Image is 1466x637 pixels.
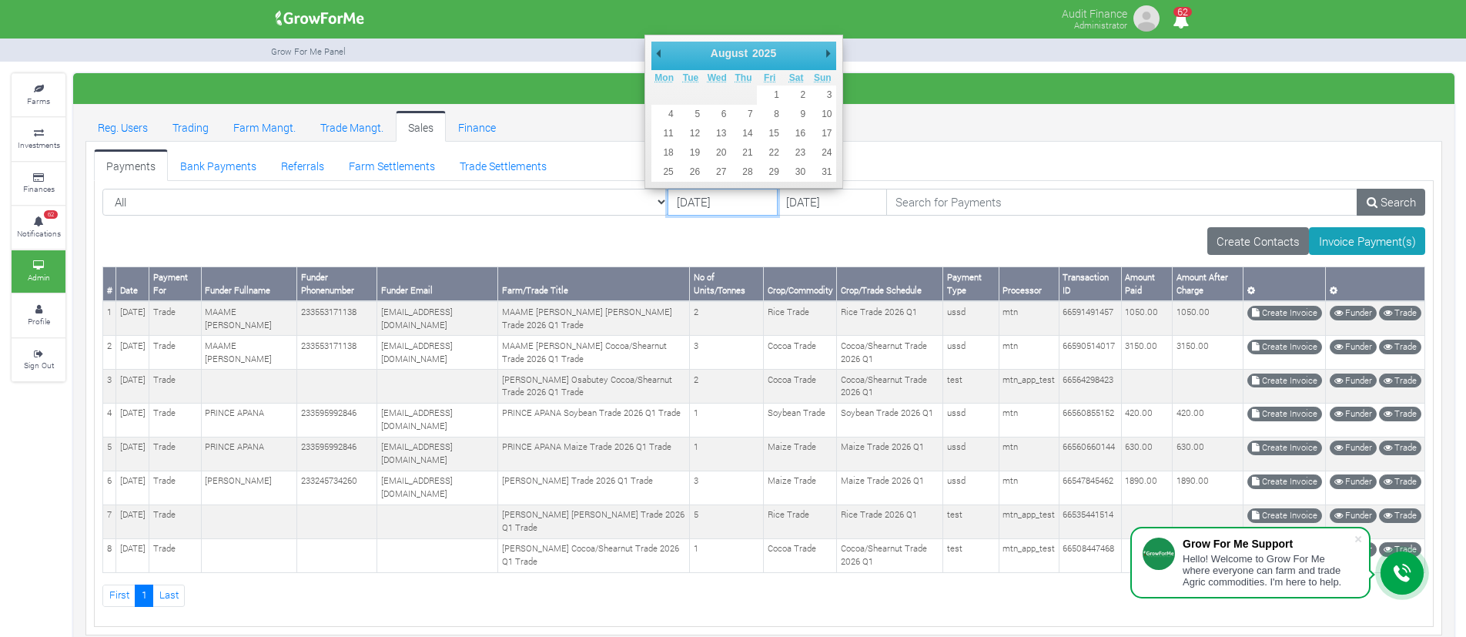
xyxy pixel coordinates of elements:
[12,339,65,381] a: Sign Out
[764,505,837,538] td: Rice Trade
[377,267,498,301] th: Funder Email
[757,143,783,163] button: 22
[116,403,149,437] td: [DATE]
[837,301,943,335] td: Rice Trade 2026 Q1
[116,505,149,538] td: [DATE]
[764,403,837,437] td: Soybean Trade
[999,301,1059,335] td: mtn
[149,505,202,538] td: Trade
[764,72,775,83] abbr: Friday
[1059,336,1121,370] td: 66590514017
[297,403,377,437] td: 233595992846
[837,505,943,538] td: Rice Trade 2026 Q1
[809,143,835,163] button: 24
[757,163,783,182] button: 29
[1173,471,1243,505] td: 1890.00
[103,370,116,404] td: 3
[1173,7,1192,17] span: 62
[1059,437,1121,471] td: 66560660144
[1121,267,1172,301] th: Amount Paid
[690,370,764,404] td: 2
[1059,403,1121,437] td: 66560855152
[730,105,756,124] button: 7
[704,143,730,163] button: 20
[943,301,999,335] td: ussd
[837,267,943,301] th: Crop/Trade Schedule
[377,403,498,437] td: [EMAIL_ADDRESS][DOMAIN_NAME]
[1059,538,1121,572] td: 66508447468
[168,149,269,180] a: Bank Payments
[678,124,704,143] button: 12
[135,585,153,607] a: 1
[1131,3,1162,34] img: growforme image
[447,149,559,180] a: Trade Settlements
[757,105,783,124] button: 8
[651,124,678,143] button: 11
[943,505,999,538] td: test
[690,403,764,437] td: 1
[149,301,202,335] td: Trade
[708,72,727,83] abbr: Wednesday
[103,437,116,471] td: 5
[1121,403,1172,437] td: 420.00
[730,124,756,143] button: 14
[12,250,65,293] a: Admin
[757,124,783,143] button: 15
[28,316,50,327] small: Profile
[17,228,61,239] small: Notifications
[690,267,764,301] th: No of Units/Tonnes
[221,111,308,142] a: Farm Mangt.
[297,336,377,370] td: 233553171138
[1247,407,1322,421] a: Create Invoice
[654,72,674,83] abbr: Monday
[1247,441,1322,455] a: Create Invoice
[297,267,377,301] th: Funder Phonenumber
[789,72,804,83] abbr: Saturday
[308,111,396,142] a: Trade Mangt.
[764,301,837,335] td: Rice Trade
[1379,542,1421,557] a: Trade
[777,189,887,216] input: DD/MM/YYYY
[999,403,1059,437] td: mtn
[103,301,116,335] td: 1
[116,471,149,505] td: [DATE]
[116,301,149,335] td: [DATE]
[116,267,149,301] th: Date
[678,143,704,163] button: 19
[735,72,752,83] abbr: Thursday
[690,505,764,538] td: 5
[201,437,297,471] td: PRINCE APANA
[446,111,508,142] a: Finance
[498,403,690,437] td: PRINCE APANA Soybean Trade 2026 Q1 Trade
[690,471,764,505] td: 3
[943,403,999,437] td: ussd
[678,163,704,182] button: 26
[1379,474,1421,489] a: Trade
[149,538,202,572] td: Trade
[116,538,149,572] td: [DATE]
[201,471,297,505] td: [PERSON_NAME]
[999,538,1059,572] td: mtn_app_test
[116,336,149,370] td: [DATE]
[1059,370,1121,404] td: 66564298423
[149,437,202,471] td: Trade
[1379,340,1421,354] a: Trade
[201,267,297,301] th: Funder Fullname
[1379,374,1421,388] a: Trade
[690,336,764,370] td: 3
[668,189,778,216] input: DD/MM/YYYY
[1309,227,1425,255] a: Invoice Payment(s)
[783,163,809,182] button: 30
[837,471,943,505] td: Maize Trade 2026 Q1
[269,149,336,180] a: Referrals
[750,42,778,65] div: 2025
[943,370,999,404] td: test
[12,163,65,205] a: Finances
[85,111,160,142] a: Reg. Users
[809,124,835,143] button: 17
[44,210,58,220] span: 62
[764,538,837,572] td: Cocoa Trade
[1173,437,1243,471] td: 630.00
[336,149,447,180] a: Farm Settlements
[12,294,65,337] a: Profile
